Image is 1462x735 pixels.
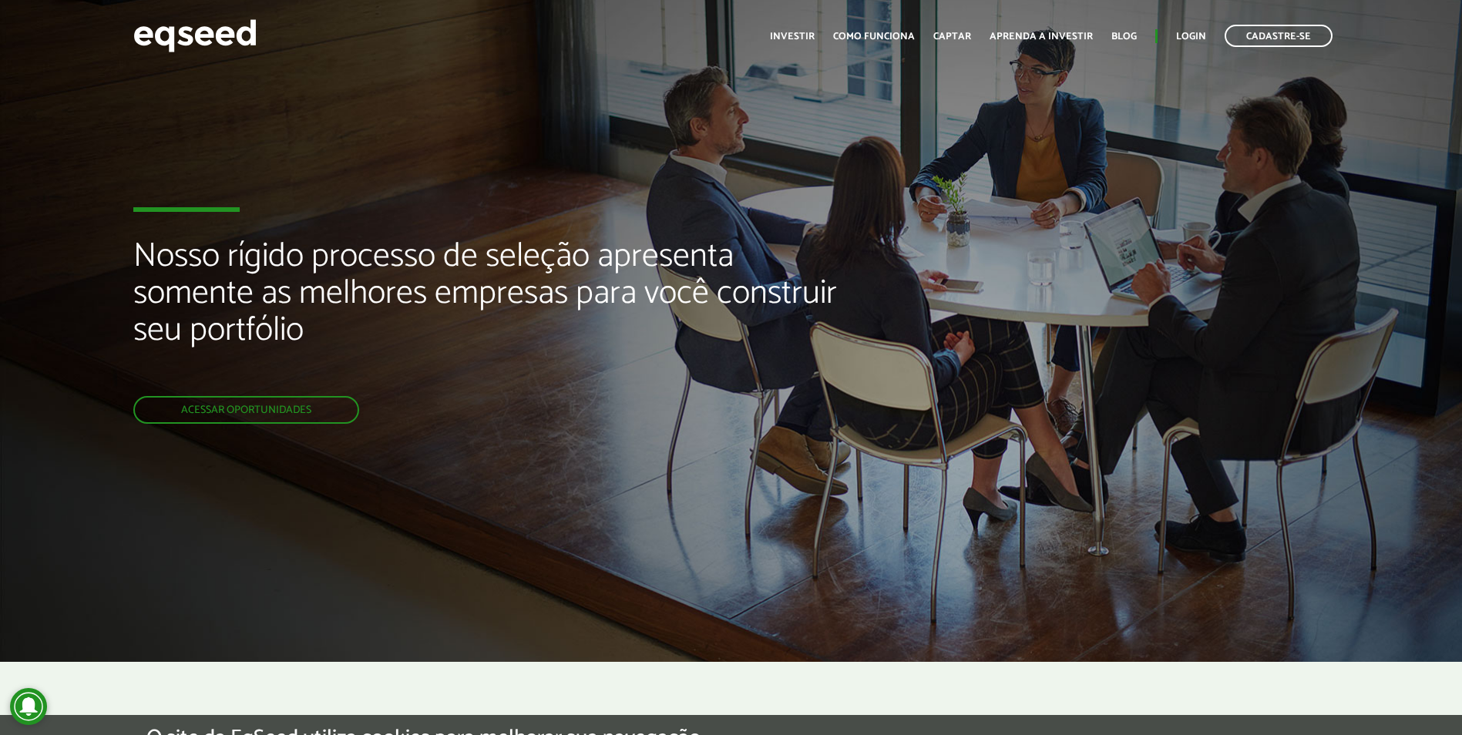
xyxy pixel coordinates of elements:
a: Captar [933,32,971,42]
img: EqSeed [133,15,257,56]
a: Login [1176,32,1206,42]
a: Como funciona [833,32,915,42]
a: Cadastre-se [1225,25,1333,47]
a: Acessar oportunidades [133,396,359,424]
a: Aprenda a investir [990,32,1093,42]
a: Blog [1111,32,1137,42]
h2: Nosso rígido processo de seleção apresenta somente as melhores empresas para você construir seu p... [133,238,842,396]
a: Investir [770,32,815,42]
